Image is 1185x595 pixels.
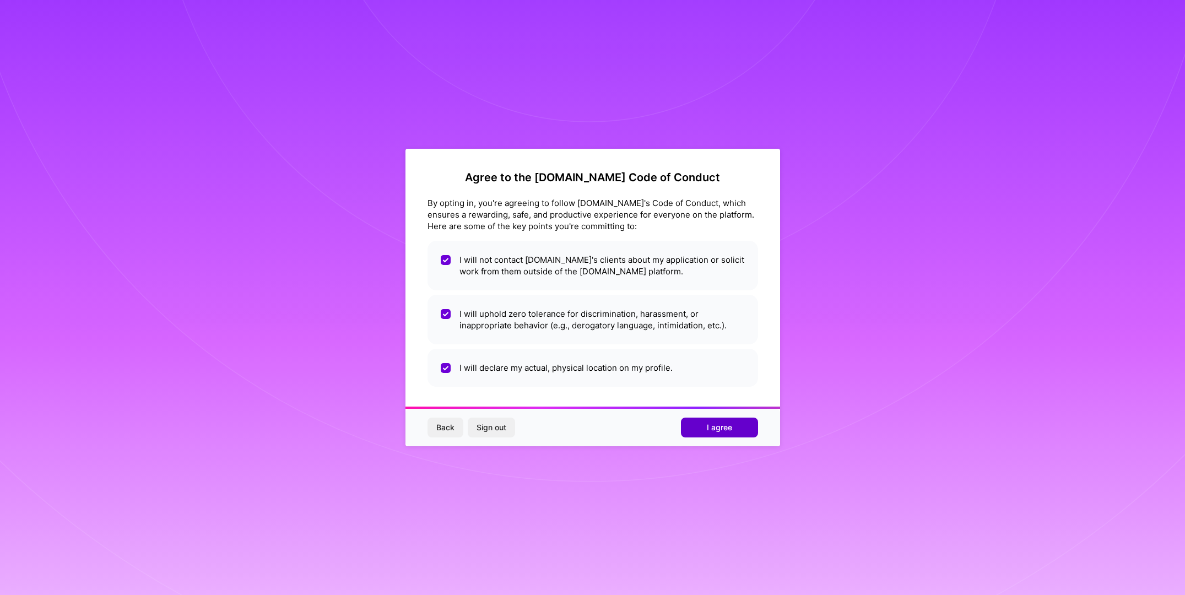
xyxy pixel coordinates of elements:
li: I will declare my actual, physical location on my profile. [428,349,758,387]
button: Back [428,418,463,437]
h2: Agree to the [DOMAIN_NAME] Code of Conduct [428,171,758,184]
span: Sign out [477,422,506,433]
span: Back [436,422,454,433]
button: I agree [681,418,758,437]
li: I will uphold zero tolerance for discrimination, harassment, or inappropriate behavior (e.g., der... [428,295,758,344]
button: Sign out [468,418,515,437]
span: I agree [707,422,732,433]
div: By opting in, you're agreeing to follow [DOMAIN_NAME]'s Code of Conduct, which ensures a rewardin... [428,197,758,232]
li: I will not contact [DOMAIN_NAME]'s clients about my application or solicit work from them outside... [428,241,758,290]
